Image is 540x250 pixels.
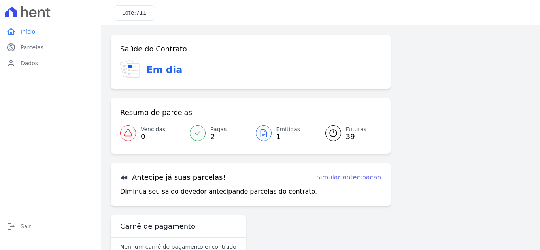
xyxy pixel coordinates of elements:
[146,63,182,77] h3: Em dia
[346,133,366,140] span: 39
[6,58,16,68] i: person
[21,222,31,230] span: Sair
[346,125,366,133] span: Futuras
[3,39,98,55] a: paidParcelas
[120,187,317,196] p: Diminua seu saldo devedor antecipando parcelas do contrato.
[316,122,381,144] a: Futuras 39
[276,133,300,140] span: 1
[251,122,316,144] a: Emitidas 1
[316,173,381,182] a: Simular antecipação
[210,125,227,133] span: Pagas
[21,43,43,51] span: Parcelas
[185,122,250,144] a: Pagas 2
[3,218,98,234] a: logoutSair
[141,133,165,140] span: 0
[120,108,192,117] h3: Resumo de parcelas
[21,59,38,67] span: Dados
[210,133,227,140] span: 2
[3,24,98,39] a: homeInício
[3,55,98,71] a: personDados
[120,122,185,144] a: Vencidas 0
[276,125,300,133] span: Emitidas
[6,222,16,231] i: logout
[136,9,147,16] span: 711
[120,173,226,182] h3: Antecipe já suas parcelas!
[141,125,165,133] span: Vencidas
[120,222,195,231] h3: Carnê de pagamento
[6,43,16,52] i: paid
[120,44,187,54] h3: Saúde do Contrato
[6,27,16,36] i: home
[122,9,147,17] h3: Lote:
[21,28,35,36] span: Início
